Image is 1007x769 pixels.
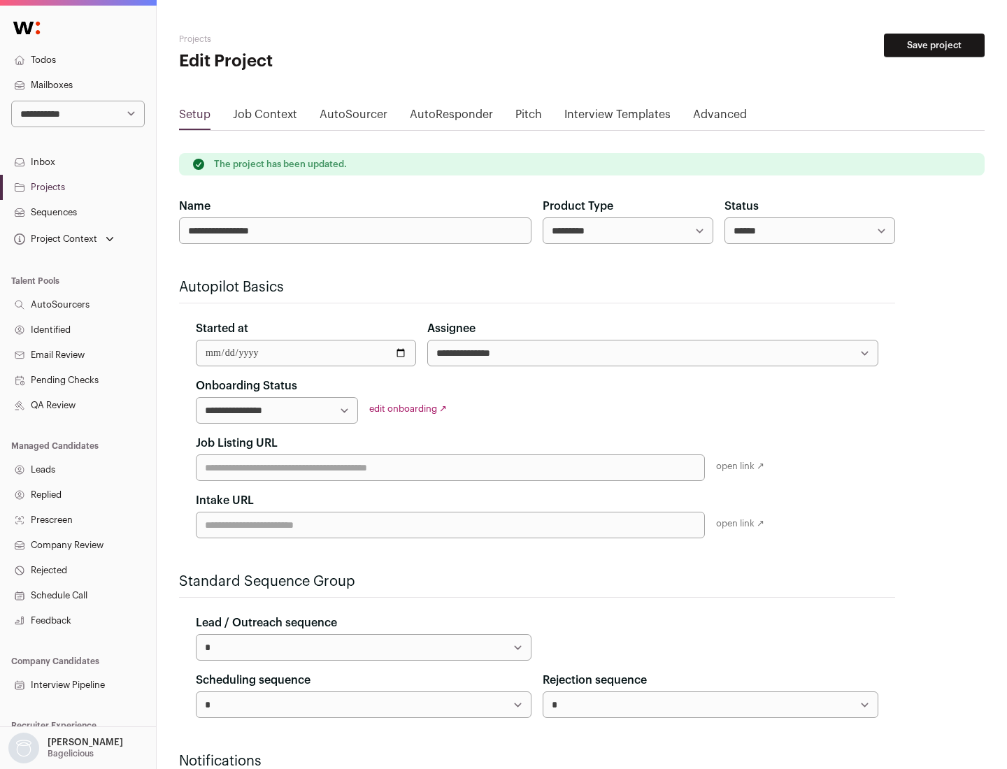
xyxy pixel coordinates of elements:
img: Wellfound [6,14,48,42]
h2: Standard Sequence Group [179,572,895,591]
h1: Edit Project [179,50,448,73]
h2: Projects [179,34,448,45]
label: Lead / Outreach sequence [196,615,337,631]
label: Assignee [427,320,476,337]
a: Advanced [693,106,747,129]
label: Status [724,198,759,215]
label: Rejection sequence [543,672,647,689]
label: Name [179,198,210,215]
label: Scheduling sequence [196,672,310,689]
label: Product Type [543,198,613,215]
a: Pitch [515,106,542,129]
a: Interview Templates [564,106,671,129]
a: Job Context [233,106,297,129]
p: The project has been updated. [214,159,347,170]
label: Job Listing URL [196,435,278,452]
label: Started at [196,320,248,337]
button: Open dropdown [6,733,126,763]
h2: Autopilot Basics [179,278,895,297]
p: [PERSON_NAME] [48,737,123,748]
button: Open dropdown [11,229,117,249]
button: Save project [884,34,985,57]
a: AutoSourcer [320,106,387,129]
a: AutoResponder [410,106,493,129]
label: Intake URL [196,492,254,509]
a: Setup [179,106,210,129]
img: nopic.png [8,733,39,763]
a: edit onboarding ↗ [369,404,447,413]
div: Project Context [11,233,97,245]
p: Bagelicious [48,748,94,759]
label: Onboarding Status [196,378,297,394]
